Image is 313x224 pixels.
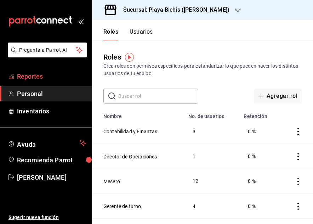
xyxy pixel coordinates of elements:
button: Usuarios [130,28,153,40]
th: Retención [239,109,279,119]
span: Reportes [17,72,86,81]
span: Personal [17,89,86,99]
button: actions [295,153,302,160]
td: 0 % [239,194,279,218]
span: [PERSON_NAME] [17,173,86,182]
span: Ayuda [17,139,77,147]
button: actions [295,128,302,135]
button: open_drawer_menu [78,18,84,24]
div: Roles [103,52,121,62]
button: Roles [103,28,118,40]
td: 0 % [239,144,279,169]
button: Agregar rol [254,89,302,103]
div: navigation tabs [103,28,153,40]
th: Nombre [92,109,184,119]
div: Crea roles con permisos específicos para estandarizar lo que pueden hacer los distintos usuarios ... [103,62,302,77]
input: Buscar rol [118,89,198,103]
h3: Sucursal: Playa Bichis ([PERSON_NAME]) [118,6,229,14]
button: actions [295,203,302,210]
td: 1 [184,144,239,169]
button: Gerente de turno [103,203,141,210]
img: Tooltip marker [125,53,134,62]
td: 12 [184,169,239,194]
span: Sugerir nueva función [8,214,86,221]
td: 3 [184,119,239,144]
span: Recomienda Parrot [17,155,86,165]
button: actions [295,178,302,185]
button: Mesero [103,178,120,185]
td: 0 % [239,119,279,144]
td: 4 [184,194,239,218]
a: Pregunta a Parrot AI [5,51,87,59]
span: Inventarios [17,106,86,116]
button: Director de Operaciones [103,153,157,160]
button: Contabilidad y Finanzas [103,128,157,135]
span: Pregunta a Parrot AI [19,46,76,54]
button: Pregunta a Parrot AI [8,43,87,57]
td: 0 % [239,169,279,194]
th: No. de usuarios [184,109,239,119]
